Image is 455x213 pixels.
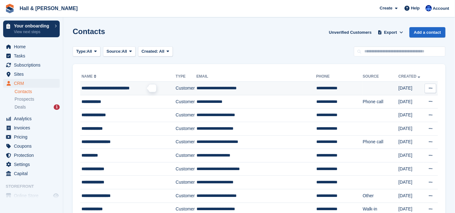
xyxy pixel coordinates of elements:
[5,4,15,13] img: stora-icon-8386f47178a22dfd0bd8f6a31ec36ba5ce8667c1dd55bd0f319d3a0aa187defe.svg
[176,82,197,95] td: Customer
[176,162,197,176] td: Customer
[197,72,316,82] th: Email
[14,142,52,151] span: Coupons
[398,189,423,203] td: [DATE]
[15,96,34,102] span: Prospects
[15,89,60,95] a: Contacts
[377,27,404,38] button: Export
[409,27,446,38] a: Add a contact
[3,160,60,169] a: menu
[3,42,60,51] a: menu
[14,42,52,51] span: Home
[176,72,197,82] th: Type
[426,5,432,11] img: Claire Banham
[87,48,92,55] span: All
[14,29,52,35] p: View next steps
[3,114,60,123] a: menu
[122,48,127,55] span: All
[17,3,80,14] a: Hall & [PERSON_NAME]
[14,79,52,88] span: CRM
[363,189,398,203] td: Other
[14,160,52,169] span: Settings
[14,191,52,200] span: Online Store
[411,5,420,11] span: Help
[398,122,423,135] td: [DATE]
[138,46,173,57] button: Created: All
[398,95,423,109] td: [DATE]
[15,104,26,110] span: Deals
[14,151,52,160] span: Protection
[82,74,98,79] a: Name
[398,82,423,95] td: [DATE]
[363,95,398,109] td: Phone call
[3,79,60,88] a: menu
[398,135,423,149] td: [DATE]
[363,72,398,82] th: Source
[176,176,197,189] td: Customer
[15,96,60,103] a: Prospects
[363,135,398,149] td: Phone call
[176,109,197,122] td: Customer
[14,123,52,132] span: Invoices
[176,149,197,163] td: Customer
[14,114,52,123] span: Analytics
[3,151,60,160] a: menu
[15,104,60,110] a: Deals 1
[398,109,423,122] td: [DATE]
[398,162,423,176] td: [DATE]
[176,122,197,135] td: Customer
[3,133,60,141] a: menu
[3,70,60,79] a: menu
[73,27,105,36] h1: Contacts
[76,48,87,55] span: Type:
[14,133,52,141] span: Pricing
[159,49,165,54] span: All
[316,72,363,82] th: Phone
[73,46,100,57] button: Type: All
[14,70,52,79] span: Sites
[380,5,392,11] span: Create
[3,123,60,132] a: menu
[14,51,52,60] span: Tasks
[14,24,52,28] p: Your onboarding
[54,104,60,110] div: 1
[142,49,158,54] span: Created:
[398,149,423,163] td: [DATE]
[176,95,197,109] td: Customer
[398,74,422,79] a: Created
[3,191,60,200] a: menu
[14,61,52,69] span: Subscriptions
[3,51,60,60] a: menu
[176,189,197,203] td: Customer
[6,183,63,190] span: Storefront
[3,169,60,178] a: menu
[103,46,136,57] button: Source: All
[176,135,197,149] td: Customer
[326,27,374,38] a: Unverified Customers
[384,29,397,36] span: Export
[3,142,60,151] a: menu
[433,5,449,12] span: Account
[14,169,52,178] span: Capital
[398,176,423,189] td: [DATE]
[106,48,122,55] span: Source:
[52,192,60,199] a: Preview store
[3,21,60,37] a: Your onboarding View next steps
[3,61,60,69] a: menu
